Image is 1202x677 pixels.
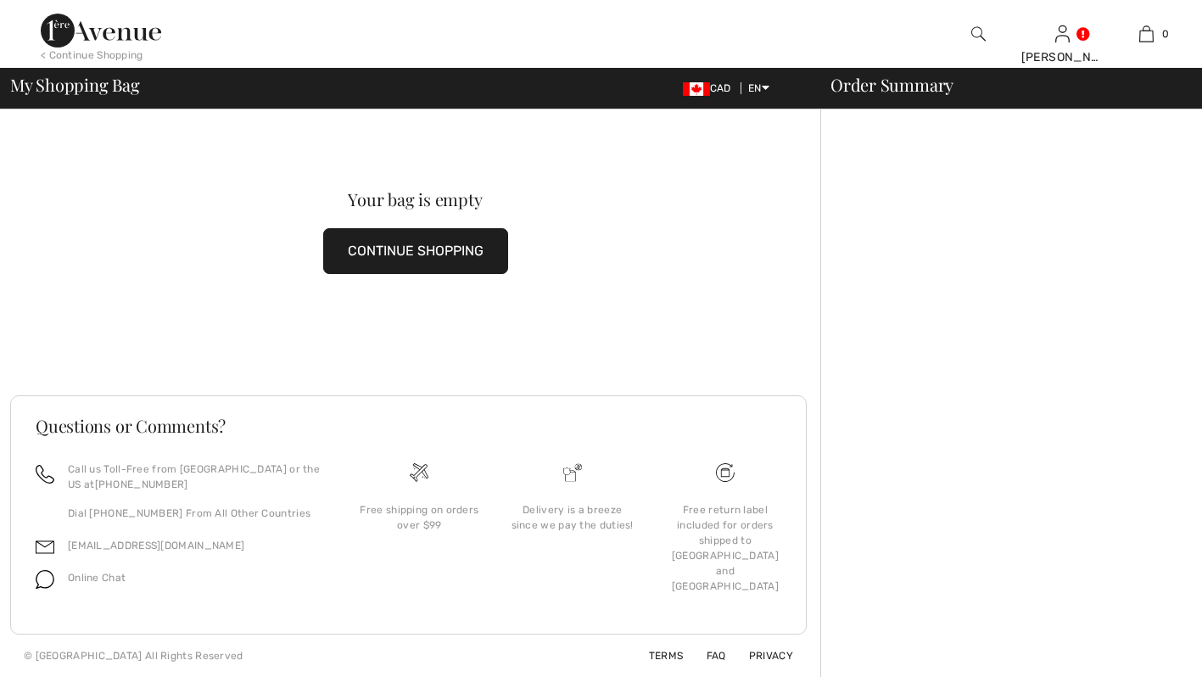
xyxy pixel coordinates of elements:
img: email [36,538,54,557]
img: 1ère Avenue [41,14,161,48]
div: Free shipping on orders over $99 [356,502,482,533]
a: FAQ [686,650,726,662]
span: EN [748,82,769,94]
img: chat [36,570,54,589]
p: Dial [PHONE_NUMBER] From All Other Countries [68,506,322,521]
a: [EMAIL_ADDRESS][DOMAIN_NAME] [68,540,244,551]
span: My Shopping Bag [10,76,140,93]
img: Free shipping on orders over $99 [716,463,735,482]
button: CONTINUE SHOPPING [323,228,508,274]
div: Delivery is a breeze since we pay the duties! [510,502,635,533]
a: 0 [1105,24,1188,44]
a: Privacy [729,650,793,662]
span: Online Chat [68,572,126,584]
div: Order Summary [810,76,1192,93]
a: [PHONE_NUMBER] [95,478,188,490]
img: search the website [971,24,986,44]
img: call [36,465,54,484]
div: © [GEOGRAPHIC_DATA] All Rights Reserved [24,648,243,663]
img: My Bag [1139,24,1154,44]
a: Terms [629,650,684,662]
h3: Questions or Comments? [36,417,781,434]
div: Your bag is empty [51,191,780,208]
span: CAD [683,82,738,94]
div: < Continue Shopping [41,48,143,63]
img: Delivery is a breeze since we pay the duties! [563,463,582,482]
div: Free return label included for orders shipped to [GEOGRAPHIC_DATA] and [GEOGRAPHIC_DATA] [662,502,788,594]
a: Sign In [1055,25,1070,42]
img: Canadian Dollar [683,82,710,96]
p: Call us Toll-Free from [GEOGRAPHIC_DATA] or the US at [68,462,322,492]
div: [PERSON_NAME] [1021,48,1104,66]
img: Free shipping on orders over $99 [410,463,428,482]
img: My Info [1055,24,1070,44]
span: 0 [1162,26,1169,42]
